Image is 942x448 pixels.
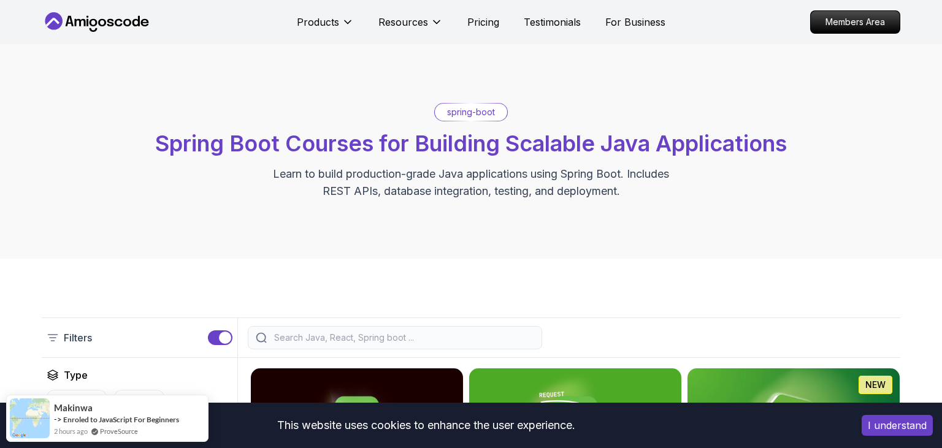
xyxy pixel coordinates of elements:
[54,426,88,436] span: 2 hours ago
[100,426,138,436] a: ProveSource
[10,398,50,438] img: provesource social proof notification image
[709,178,930,393] iframe: chat widget
[378,15,443,39] button: Resources
[54,414,62,424] span: ->
[378,15,428,29] p: Resources
[811,11,900,33] p: Members Area
[54,403,93,413] span: Makinwa
[9,412,843,439] div: This website uses cookies to enhance the user experience.
[605,15,665,29] a: For Business
[297,15,339,29] p: Products
[810,10,900,34] a: Members Area
[64,330,92,345] p: Filters
[467,15,499,29] a: Pricing
[862,415,933,436] button: Accept cookies
[64,368,88,382] h2: Type
[447,106,495,118] p: spring-boot
[63,415,179,424] a: Enroled to JavaScript For Beginners
[114,390,164,413] button: Build
[47,390,107,413] button: Course
[272,332,534,344] input: Search Java, React, Spring boot ...
[297,15,354,39] button: Products
[890,399,930,436] iframe: chat widget
[265,165,677,200] p: Learn to build production-grade Java applications using Spring Boot. Includes REST APIs, database...
[524,15,581,29] a: Testimonials
[155,130,787,157] span: Spring Boot Courses for Building Scalable Java Applications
